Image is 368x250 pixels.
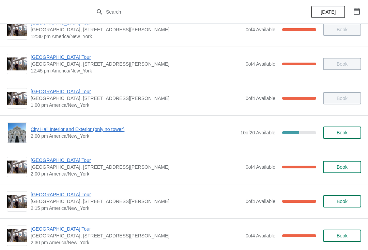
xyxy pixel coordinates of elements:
[31,232,242,239] span: [GEOGRAPHIC_DATA], [STREET_ADDRESS][PERSON_NAME]
[246,164,275,170] span: 0 of 4 Available
[240,130,275,135] span: 10 of 20 Available
[31,61,242,67] span: [GEOGRAPHIC_DATA], [STREET_ADDRESS][PERSON_NAME]
[7,92,27,105] img: City Hall Tower Tour | City Hall Visitor Center, 1400 John F Kennedy Boulevard Suite 121, Philade...
[31,95,242,102] span: [GEOGRAPHIC_DATA], [STREET_ADDRESS][PERSON_NAME]
[31,164,242,170] span: [GEOGRAPHIC_DATA], [STREET_ADDRESS][PERSON_NAME]
[31,33,242,40] span: 12:30 pm America/New_York
[323,161,361,173] button: Book
[246,27,275,32] span: 0 of 4 Available
[31,133,237,139] span: 2:00 pm America/New_York
[31,26,242,33] span: [GEOGRAPHIC_DATA], [STREET_ADDRESS][PERSON_NAME]
[31,157,242,164] span: [GEOGRAPHIC_DATA] Tour
[323,195,361,207] button: Book
[323,127,361,139] button: Book
[246,61,275,67] span: 0 of 4 Available
[31,226,242,232] span: [GEOGRAPHIC_DATA] Tour
[323,230,361,242] button: Book
[7,195,27,208] img: City Hall Tower Tour | City Hall Visitor Center, 1400 John F Kennedy Boulevard Suite 121, Philade...
[31,198,242,205] span: [GEOGRAPHIC_DATA], [STREET_ADDRESS][PERSON_NAME]
[246,96,275,101] span: 0 of 4 Available
[31,67,242,74] span: 12:45 pm America/New_York
[7,161,27,174] img: City Hall Tower Tour | City Hall Visitor Center, 1400 John F Kennedy Boulevard Suite 121, Philade...
[31,126,237,133] span: City Hall Interior and Exterior (only no tower)
[337,130,348,135] span: Book
[246,233,275,238] span: 0 of 4 Available
[31,54,242,61] span: [GEOGRAPHIC_DATA] Tour
[31,170,242,177] span: 2:00 pm America/New_York
[31,88,242,95] span: [GEOGRAPHIC_DATA] Tour
[321,9,336,15] span: [DATE]
[8,123,26,143] img: City Hall Interior and Exterior (only no tower) | | 2:00 pm America/New_York
[31,191,242,198] span: [GEOGRAPHIC_DATA] Tour
[7,57,27,71] img: City Hall Tower Tour | City Hall Visitor Center, 1400 John F Kennedy Boulevard Suite 121, Philade...
[337,164,348,170] span: Book
[31,239,242,246] span: 2:30 pm America/New_York
[7,23,27,36] img: City Hall Tower Tour | City Hall Visitor Center, 1400 John F Kennedy Boulevard Suite 121, Philade...
[31,205,242,212] span: 2:15 pm America/New_York
[246,199,275,204] span: 0 of 4 Available
[7,229,27,243] img: City Hall Tower Tour | City Hall Visitor Center, 1400 John F Kennedy Boulevard Suite 121, Philade...
[106,6,276,18] input: Search
[311,6,345,18] button: [DATE]
[337,233,348,238] span: Book
[31,102,242,109] span: 1:00 pm America/New_York
[337,199,348,204] span: Book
